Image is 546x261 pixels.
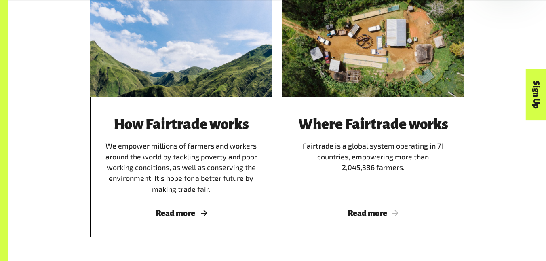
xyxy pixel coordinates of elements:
[292,117,455,194] div: Fairtrade is a global system operating in 71 countries, empowering more than 2,045,386 farmers.
[292,209,455,218] span: Read more
[100,209,263,218] span: Read more
[100,117,263,132] h3: How Fairtrade works
[292,117,455,132] h3: Where Fairtrade works
[100,117,263,194] div: We empower millions of farmers and workers around the world by tackling poverty and poor working ...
